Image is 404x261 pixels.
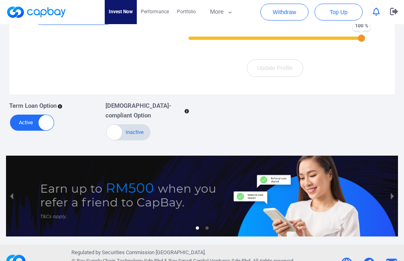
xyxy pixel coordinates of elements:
button: Withdraw [260,4,309,21]
button: previous slide / item [6,156,17,236]
span: Portfolio [177,8,196,16]
button: next slide / item [387,156,398,236]
p: Term Loan Option [9,101,57,111]
span: Top Up [330,8,347,16]
span: 100 % [353,21,370,31]
button: Top Up [315,4,363,21]
span: Performance [141,8,169,16]
li: slide item 2 [205,226,209,230]
li: slide item 1 [196,226,199,230]
p: [DEMOGRAPHIC_DATA]-compliant Option [106,101,183,120]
